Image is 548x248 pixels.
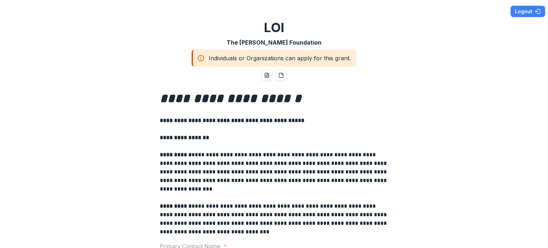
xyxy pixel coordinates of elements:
button: pdf-download [275,70,287,81]
p: The [PERSON_NAME] Foundation [227,38,321,47]
button: Logout [511,6,545,17]
button: word-download [261,70,273,81]
div: Individuals or Organizations can apply for this grant. [192,50,356,67]
h2: LOI [264,20,284,35]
